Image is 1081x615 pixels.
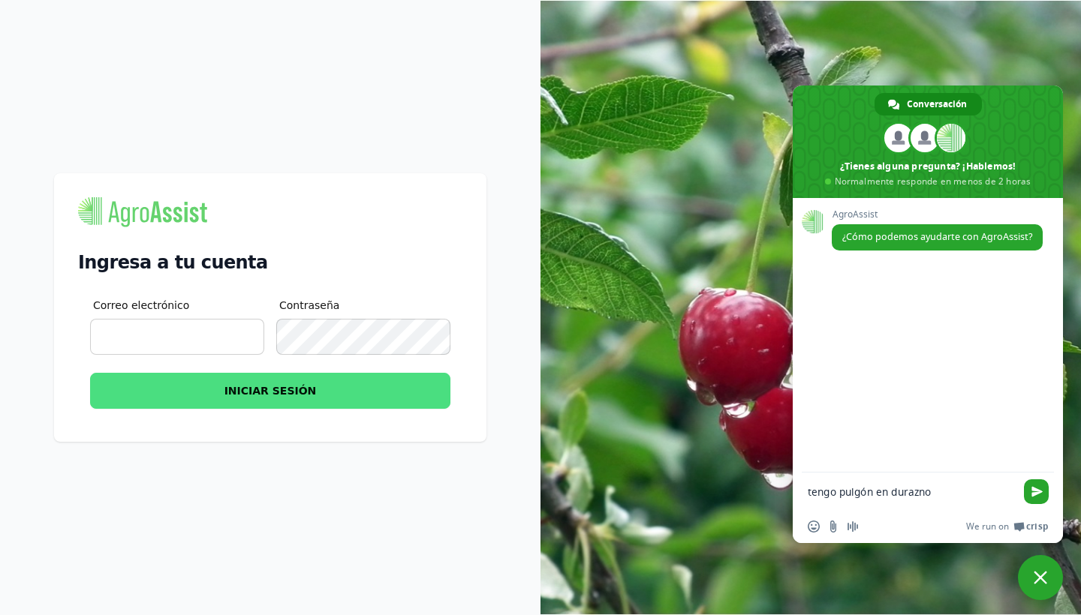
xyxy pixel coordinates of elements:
span: Enviar un archivo [827,520,839,532]
span: Crisp [1026,520,1048,532]
textarea: Escribe aquí tu mensaje... [808,485,1015,499]
span: We run on [966,520,1009,532]
span: ¿Cómo podemos ayudarte con AgroAssist? [842,230,1032,243]
img: AgroAssist [78,197,207,227]
span: AgroAssist [832,209,1043,220]
div: Cerrar el chat [1018,555,1063,600]
span: Enviar [1024,479,1049,504]
input: Correo electrónico [90,319,264,355]
span: Conversación [907,93,967,115]
span: Contraseña [279,298,339,313]
button: INICIAR SESIÓN [90,373,450,409]
a: We run onCrisp [966,520,1048,532]
input: Contraseña [276,319,450,355]
span: Grabar mensaje de audio [847,520,859,532]
div: Conversación [875,93,982,115]
span: Insertar un emoji [808,520,820,532]
h1: Ingresa a tu cuenta [78,251,462,274]
span: Correo electrónico [93,298,189,313]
